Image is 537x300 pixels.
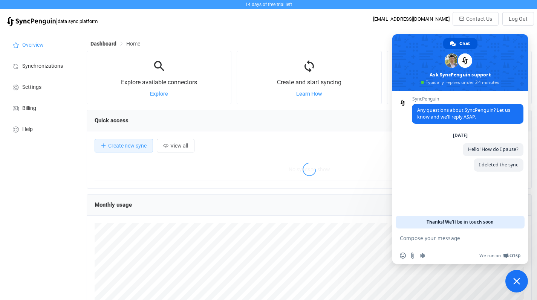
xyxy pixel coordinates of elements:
[22,42,44,48] span: Overview
[509,253,520,259] span: Crisp
[479,253,520,259] a: We run onCrisp
[4,97,79,118] a: Billing
[4,34,79,55] a: Overview
[58,18,98,24] span: data sync platform
[22,84,41,90] span: Settings
[468,146,518,152] span: Hello! How do I pause?
[509,16,528,22] span: Log Out
[90,41,140,46] div: Breadcrumb
[22,105,36,111] span: Billing
[410,253,416,259] span: Send a file
[126,41,140,47] span: Home
[22,126,33,132] span: Help
[150,91,168,97] a: Explore
[505,270,528,292] div: Close chat
[459,38,470,49] span: Chat
[466,16,492,22] span: Contact Us
[90,41,116,47] span: Dashboard
[95,139,153,152] button: Create new sync
[157,139,194,152] button: View all
[443,38,477,49] div: Chat
[56,16,58,26] span: |
[22,63,63,69] span: Synchronizations
[4,55,79,76] a: Synchronizations
[277,79,341,86] span: Create and start syncing
[479,161,518,168] span: I deleted the sync
[412,96,523,102] span: SyncPenguin
[419,253,425,259] span: Audio message
[427,216,494,228] span: Thanks! We'll be in touch soon
[108,143,147,149] span: Create new sync
[417,107,510,120] span: Any questions about SyncPenguin? Let us know and we'll reply ASAP.
[479,253,501,259] span: We run on
[400,235,504,242] textarea: Compose your message...
[400,253,406,259] span: Insert an emoji
[502,12,534,26] button: Log Out
[373,16,450,22] div: [EMAIL_ADDRESS][DOMAIN_NAME]
[95,117,129,124] span: Quick access
[453,133,468,138] div: [DATE]
[4,76,79,97] a: Settings
[296,91,322,97] a: Learn How
[4,118,79,139] a: Help
[7,17,56,26] img: syncpenguin.svg
[453,12,499,26] button: Contact Us
[7,16,98,26] a: |data sync platform
[95,201,132,208] span: Monthly usage
[170,143,188,149] span: View all
[245,2,292,7] span: 14 days of free trial left
[121,79,197,86] span: Explore available connectors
